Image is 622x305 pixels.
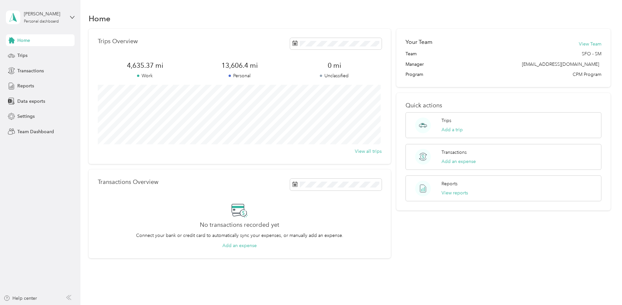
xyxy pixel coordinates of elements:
p: Reports [441,180,458,187]
p: Connect your bank or credit card to automatically sync your expenses, or manually add an expense. [136,232,343,239]
p: Trips Overview [98,38,138,45]
span: Transactions [17,67,44,74]
span: Trips [17,52,27,59]
p: Transactions Overview [98,179,158,186]
span: Home [17,37,30,44]
span: Team [406,50,417,57]
p: Quick actions [406,102,601,109]
span: Team Dashboard [17,128,54,135]
span: 0 mi [287,61,382,70]
button: View Team [579,41,601,47]
span: [EMAIL_ADDRESS][DOMAIN_NAME] [522,62,599,67]
span: CPM Program [573,71,601,78]
span: Data exports [17,98,45,105]
iframe: Everlance-gr Chat Button Frame [585,268,622,305]
span: Manager [406,61,424,68]
p: Personal [192,72,287,79]
span: SFO - SM [582,50,601,57]
p: Work [98,72,192,79]
p: Unclassified [287,72,382,79]
p: Transactions [441,149,467,156]
span: Settings [17,113,35,120]
p: Trips [441,117,451,124]
button: Add a trip [441,126,463,133]
button: View reports [441,189,468,196]
div: [PERSON_NAME] [24,10,65,17]
h1: Home [89,15,111,22]
span: 4,635.37 mi [98,61,192,70]
button: View all trips [355,148,382,155]
button: Help center [4,295,37,302]
button: Add an expense [222,242,257,249]
span: Program [406,71,423,78]
button: Add an expense [441,158,476,165]
span: 13,606.4 mi [192,61,287,70]
div: Personal dashboard [24,20,59,24]
span: Reports [17,82,34,89]
h2: Your Team [406,38,432,46]
h2: No transactions recorded yet [200,222,279,228]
